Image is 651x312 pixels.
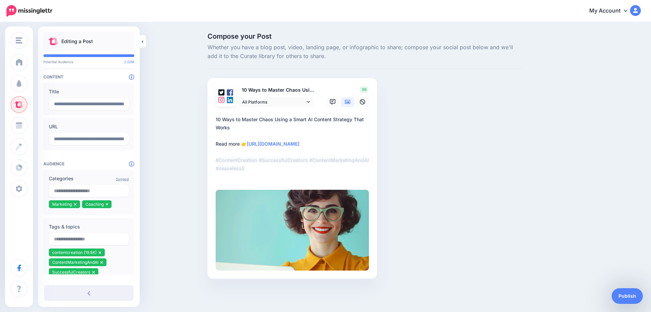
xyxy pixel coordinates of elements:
span: 2.02M [124,60,134,64]
a: My Account [583,3,641,19]
span: SuccessfulCreators [52,270,90,275]
h4: Content [43,74,134,79]
p: 10 Ways to Master Chaos Using a Smart AI Content Strategy That Works [239,86,314,94]
a: Publish [612,288,643,304]
img: 18cd3a93e4ed18c9a05fcda32aa86f00.jpg [216,190,369,271]
label: Tags & topics [49,223,129,231]
p: Potential Audience [43,60,134,64]
img: menu.png [16,37,22,43]
p: Editing a Post [61,37,93,45]
a: All Platforms [239,97,313,107]
label: Categories [49,175,129,183]
span: ContentMarketingAndAI [52,260,98,265]
span: contentcreation (19.5K) [52,250,97,255]
img: curate.png [49,38,58,45]
label: Title [49,88,129,96]
h4: Audience [43,161,134,166]
span: Marketing [52,202,72,207]
span: 98 [360,86,369,93]
img: Missinglettr [6,5,52,17]
label: URL [49,123,129,131]
span: Compose your Post [208,33,522,40]
a: Suggest [116,177,129,181]
span: Whether you have a blog post, video, landing page, or infographic to share; compose your social p... [208,43,522,61]
div: 10 Ways to Master Chaos Using a Smart AI Content Strategy That Works Read more 👉 [216,115,372,172]
span: All Platforms [242,98,305,106]
span: Coaching [85,202,104,207]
